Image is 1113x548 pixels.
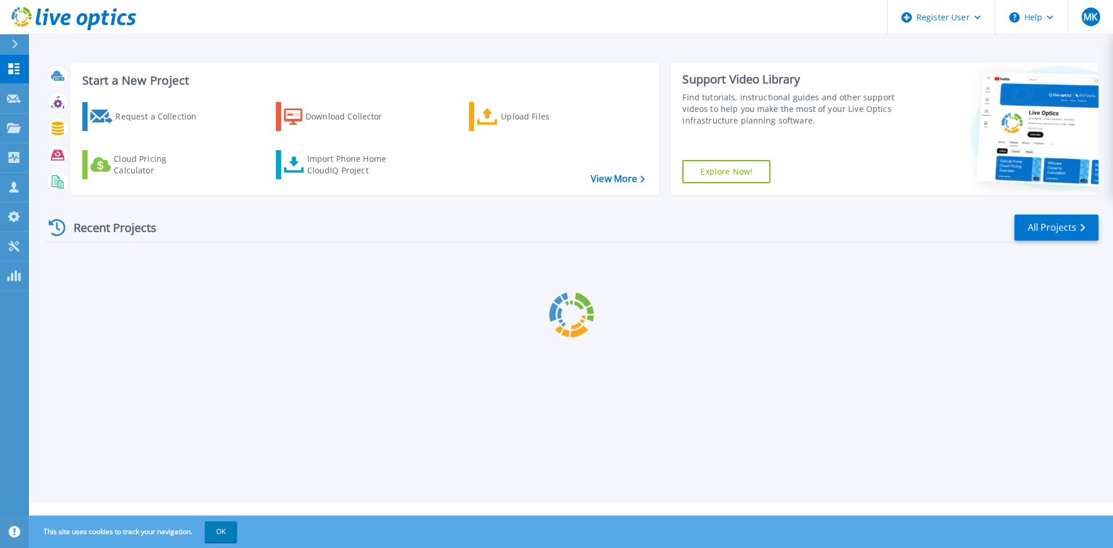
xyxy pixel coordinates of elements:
[682,72,900,87] div: Support Video Library
[115,105,208,128] div: Request a Collection
[682,160,770,183] a: Explore Now!
[82,150,212,179] a: Cloud Pricing Calculator
[305,105,398,128] div: Download Collector
[307,153,398,176] div: Import Phone Home CloudIQ Project
[1014,215,1099,241] a: All Projects
[82,74,645,87] h3: Start a New Project
[45,213,172,242] div: Recent Projects
[1083,12,1097,21] span: MK
[32,521,237,542] span: This site uses cookies to track your navigation.
[82,102,212,131] a: Request a Collection
[591,173,645,184] a: View More
[682,92,900,126] div: Find tutorials, instructional guides and other support videos to help you make the most of your L...
[276,102,405,131] a: Download Collector
[469,102,598,131] a: Upload Files
[205,521,237,542] button: OK
[114,153,206,176] div: Cloud Pricing Calculator
[501,105,594,128] div: Upload Files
